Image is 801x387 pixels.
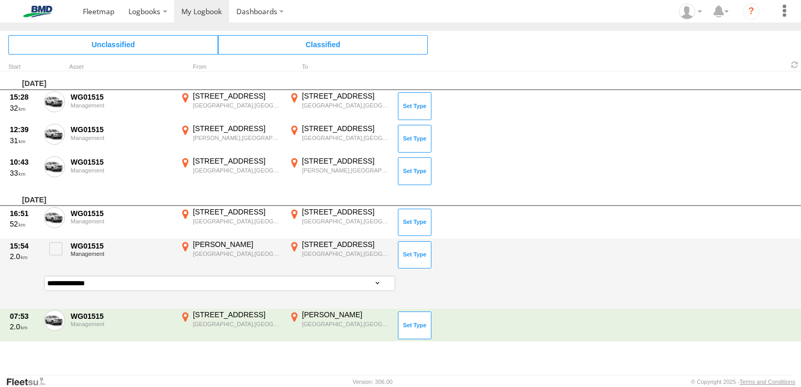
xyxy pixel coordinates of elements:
div: [STREET_ADDRESS] [302,207,391,217]
i: ? [743,3,760,20]
div: Management [71,135,172,141]
div: 2.0 [10,322,38,331]
div: 2.0 [10,252,38,261]
div: [STREET_ADDRESS] [193,156,282,166]
div: Version: 306.00 [353,379,393,385]
span: Click to view Classified Trips [218,35,428,54]
div: 16:51 [10,209,38,218]
label: Click to View Event Location [178,91,283,122]
div: [STREET_ADDRESS] [302,156,391,166]
div: WG01515 [71,209,172,218]
div: [GEOGRAPHIC_DATA],[GEOGRAPHIC_DATA] [302,250,391,257]
img: bmd-logo.svg [10,6,65,17]
div: To [287,64,392,70]
label: Click to View Event Location [178,207,283,238]
label: Click to View Event Location [178,124,283,154]
div: WG01515 [71,92,172,102]
div: © Copyright 2025 - [691,379,795,385]
div: 15:54 [10,241,38,251]
div: [GEOGRAPHIC_DATA],[GEOGRAPHIC_DATA] [193,250,282,257]
div: 12:39 [10,125,38,134]
div: 15:28 [10,92,38,102]
div: 52 [10,219,38,229]
div: [GEOGRAPHIC_DATA],[GEOGRAPHIC_DATA] [302,218,391,225]
div: Asset [69,64,174,70]
label: Click to View Event Location [287,124,392,154]
div: WG01515 [71,311,172,321]
label: Click to View Event Location [178,156,283,187]
a: Visit our Website [6,377,54,387]
div: [STREET_ADDRESS] [302,124,391,133]
div: Management [71,218,172,224]
div: Chris Brett [675,4,706,19]
div: 07:53 [10,311,38,321]
label: Click to View Event Location [287,156,392,187]
div: [STREET_ADDRESS] [193,91,282,101]
label: Click to View Event Location [287,240,392,270]
div: 10:43 [10,157,38,167]
span: Refresh [788,60,801,70]
a: Terms and Conditions [740,379,795,385]
button: Click to Set [398,241,431,268]
div: [STREET_ADDRESS] [193,207,282,217]
label: Click to View Event Location [178,310,283,340]
div: Click to Sort [8,64,40,70]
button: Click to Set [398,157,431,185]
div: 32 [10,103,38,113]
div: [GEOGRAPHIC_DATA],[GEOGRAPHIC_DATA] [193,320,282,328]
div: [PERSON_NAME] [302,310,391,319]
span: Click to view Unclassified Trips [8,35,218,54]
label: Click to View Event Location [287,207,392,238]
button: Click to Set [398,311,431,339]
div: [PERSON_NAME],[GEOGRAPHIC_DATA] [302,167,391,174]
button: Click to Set [398,125,431,152]
div: WG01515 [71,241,172,251]
div: From [178,64,283,70]
div: [GEOGRAPHIC_DATA],[GEOGRAPHIC_DATA] [193,102,282,109]
label: Click to View Event Location [287,91,392,122]
div: Management [71,167,172,174]
div: [STREET_ADDRESS] [302,91,391,101]
div: [STREET_ADDRESS] [193,124,282,133]
button: Click to Set [398,209,431,236]
button: Click to Set [398,92,431,120]
div: [GEOGRAPHIC_DATA],[GEOGRAPHIC_DATA] [193,167,282,174]
div: [STREET_ADDRESS] [302,240,391,249]
label: Click to View Event Location [178,240,283,270]
div: [PERSON_NAME],[GEOGRAPHIC_DATA] [193,134,282,142]
div: WG01515 [71,125,172,134]
div: 31 [10,136,38,145]
div: Management [71,251,172,257]
div: [PERSON_NAME] [193,240,282,249]
div: [STREET_ADDRESS] [193,310,282,319]
div: [GEOGRAPHIC_DATA],[GEOGRAPHIC_DATA] [302,102,391,109]
div: Management [71,102,172,109]
div: 33 [10,168,38,178]
div: [GEOGRAPHIC_DATA],[GEOGRAPHIC_DATA] [302,134,391,142]
div: WG01515 [71,157,172,167]
div: Management [71,321,172,327]
div: [GEOGRAPHIC_DATA],[GEOGRAPHIC_DATA] [193,218,282,225]
div: [GEOGRAPHIC_DATA],[GEOGRAPHIC_DATA] [302,320,391,328]
label: Click to View Event Location [287,310,392,340]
